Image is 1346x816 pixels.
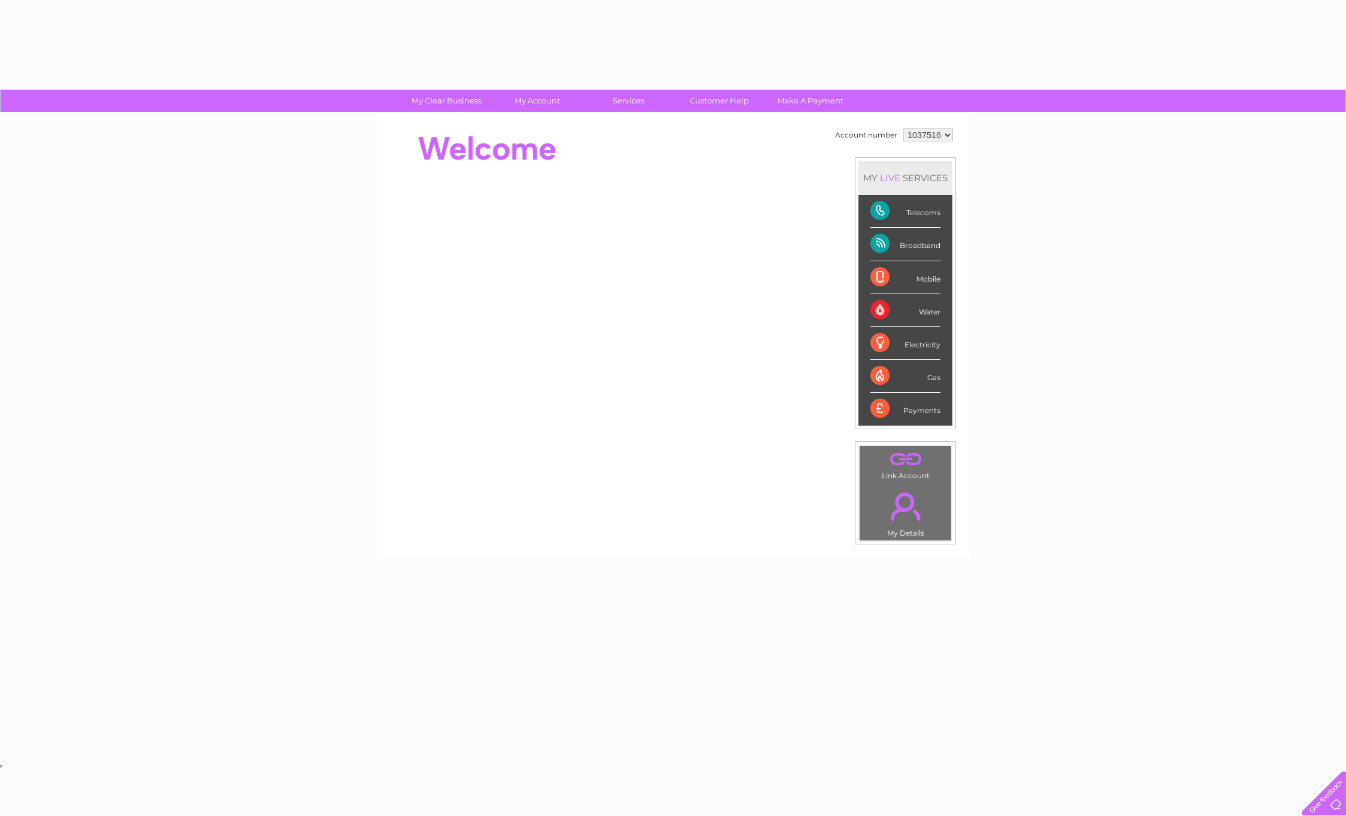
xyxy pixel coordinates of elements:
[863,485,948,527] a: .
[859,445,952,483] td: Link Account
[870,261,940,294] div: Mobile
[397,90,496,112] a: My Clear Business
[870,327,940,360] div: Electricity
[488,90,587,112] a: My Account
[859,482,952,541] td: My Details
[870,360,940,393] div: Gas
[870,393,940,425] div: Payments
[761,90,860,112] a: Make A Payment
[870,195,940,228] div: Telecoms
[870,294,940,327] div: Water
[858,161,952,195] div: MY SERVICES
[670,90,769,112] a: Customer Help
[832,125,900,145] td: Account number
[878,172,903,184] div: LIVE
[579,90,678,112] a: Services
[870,228,940,261] div: Broadband
[863,449,948,470] a: .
